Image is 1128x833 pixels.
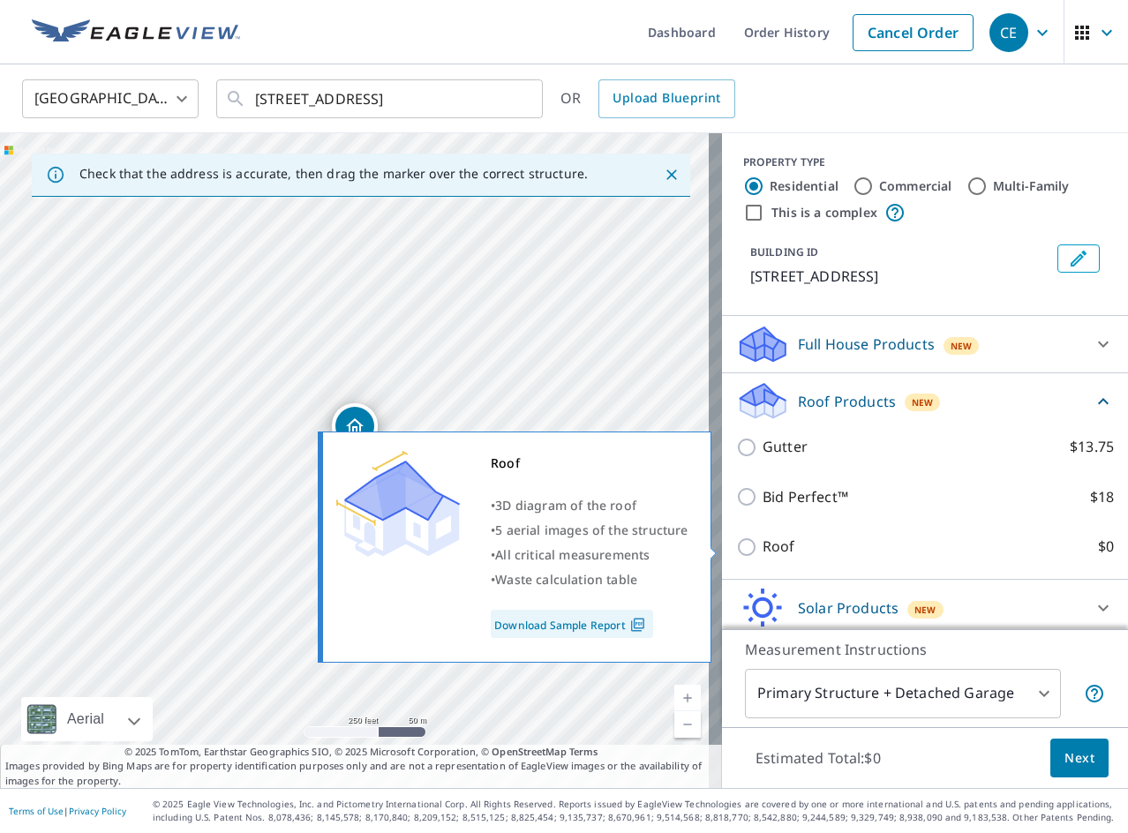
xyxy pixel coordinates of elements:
[62,697,109,741] div: Aerial
[495,546,650,563] span: All critical measurements
[853,14,974,51] a: Cancel Order
[798,334,935,355] p: Full House Products
[763,536,795,558] p: Roof
[613,87,720,109] span: Upload Blueprint
[912,395,934,409] span: New
[69,805,126,817] a: Privacy Policy
[491,610,653,638] a: Download Sample Report
[750,266,1050,287] p: [STREET_ADDRESS]
[491,451,688,476] div: Roof
[798,391,896,412] p: Roof Products
[495,522,688,538] span: 5 aerial images of the structure
[626,617,650,633] img: Pdf Icon
[771,204,877,221] label: This is a complex
[1090,486,1114,508] p: $18
[745,669,1061,718] div: Primary Structure + Detached Garage
[674,685,701,711] a: Current Level 17, Zoom In
[1064,747,1094,769] span: Next
[989,13,1028,52] div: CE
[255,74,507,124] input: Search by address or latitude-longitude
[1084,683,1105,704] span: Your report will include the primary structure and a detached garage if one exists.
[495,497,636,514] span: 3D diagram of the roof
[763,436,808,458] p: Gutter
[22,74,199,124] div: [GEOGRAPHIC_DATA]
[124,745,598,760] span: © 2025 TomTom, Earthstar Geographics SIO, © 2025 Microsoft Corporation, ©
[1070,436,1114,458] p: $13.75
[660,163,683,186] button: Close
[491,543,688,567] div: •
[598,79,734,118] a: Upload Blueprint
[798,597,899,619] p: Solar Products
[79,166,588,182] p: Check that the address is accurate, then drag the marker over the correct structure.
[743,154,1107,170] div: PROPERTY TYPE
[763,486,848,508] p: Bid Perfect™
[336,451,460,557] img: Premium
[750,244,818,259] p: BUILDING ID
[491,493,688,518] div: •
[332,403,378,458] div: Dropped pin, building 1, Residential property, 7652 Westlake Ter Bethesda, MD 20817
[745,639,1105,660] p: Measurement Instructions
[951,339,973,353] span: New
[153,798,1119,824] p: © 2025 Eagle View Technologies, Inc. and Pictometry International Corp. All Rights Reserved. Repo...
[491,567,688,592] div: •
[770,177,838,195] label: Residential
[736,380,1114,422] div: Roof ProductsNew
[741,739,895,777] p: Estimated Total: $0
[674,711,701,738] a: Current Level 17, Zoom Out
[993,177,1070,195] label: Multi-Family
[9,805,64,817] a: Terms of Use
[1050,739,1109,778] button: Next
[492,745,566,758] a: OpenStreetMap
[491,518,688,543] div: •
[914,603,936,617] span: New
[495,571,637,588] span: Waste calculation table
[1057,244,1100,273] button: Edit building 1
[1098,536,1114,558] p: $0
[736,587,1114,629] div: Solar ProductsNew
[9,806,126,816] p: |
[32,19,240,46] img: EV Logo
[569,745,598,758] a: Terms
[879,177,952,195] label: Commercial
[21,697,153,741] div: Aerial
[560,79,735,118] div: OR
[736,323,1114,365] div: Full House ProductsNew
